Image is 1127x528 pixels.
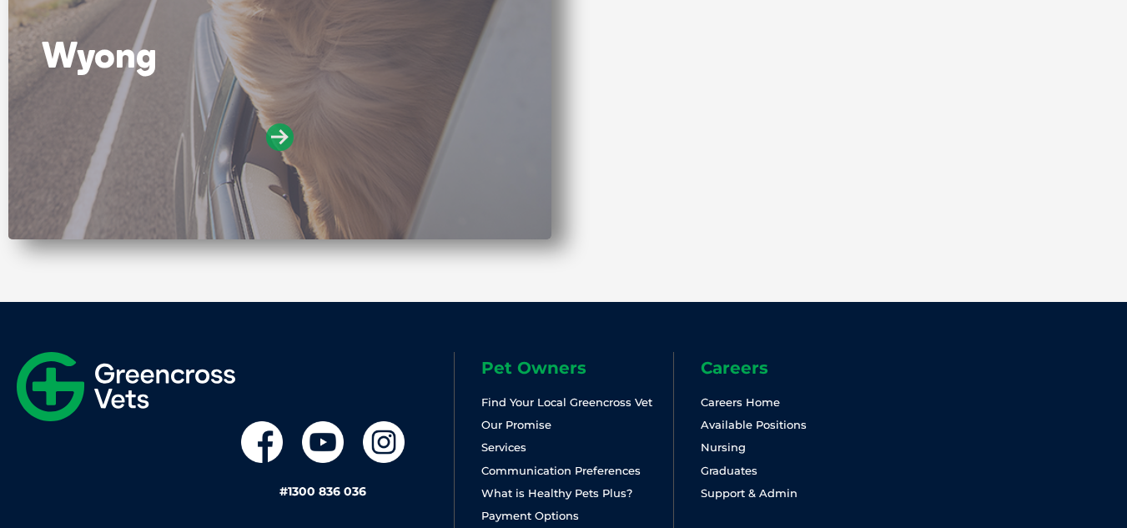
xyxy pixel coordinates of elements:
[481,395,652,409] a: Find Your Local Greencross Vet
[481,360,672,376] h6: Pet Owners
[701,486,797,500] a: Support & Admin
[279,484,366,499] a: #1300 836 036
[481,509,579,522] a: Payment Options
[481,418,551,431] a: Our Promise
[701,418,807,431] a: Available Positions
[481,464,641,477] a: Communication Preferences
[481,440,526,454] a: Services
[481,486,632,500] a: What is Healthy Pets Plus?
[42,33,157,77] a: Wyong
[701,464,757,477] a: Graduates
[701,360,892,376] h6: Careers
[279,484,288,499] span: #
[701,395,780,409] a: Careers Home
[701,440,746,454] a: Nursing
